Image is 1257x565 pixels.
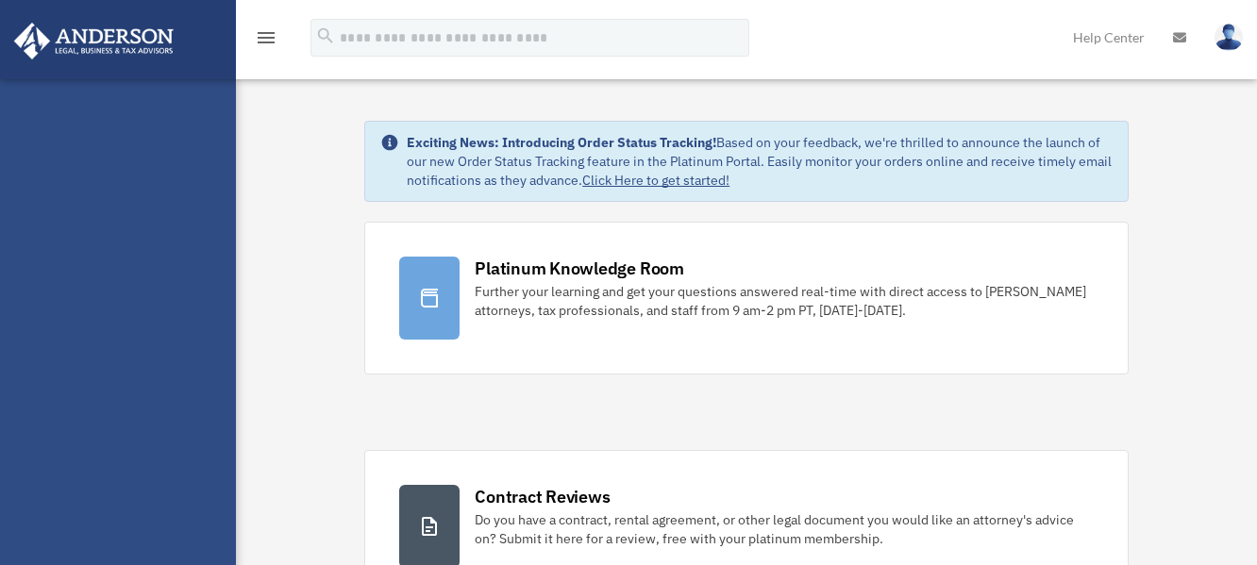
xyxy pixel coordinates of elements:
div: Contract Reviews [475,485,610,508]
strong: Exciting News: Introducing Order Status Tracking! [407,134,716,151]
img: User Pic [1215,24,1243,51]
a: menu [255,33,277,49]
a: Platinum Knowledge Room Further your learning and get your questions answered real-time with dire... [364,222,1129,374]
i: menu [255,26,277,49]
div: Do you have a contract, rental agreement, or other legal document you would like an attorney's ad... [475,510,1094,548]
div: Platinum Knowledge Room [475,257,684,280]
img: Anderson Advisors Platinum Portal [8,23,179,59]
div: Based on your feedback, we're thrilled to announce the launch of our new Order Status Tracking fe... [407,133,1113,190]
div: Further your learning and get your questions answered real-time with direct access to [PERSON_NAM... [475,282,1094,320]
a: Click Here to get started! [582,172,729,189]
i: search [315,25,336,46]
